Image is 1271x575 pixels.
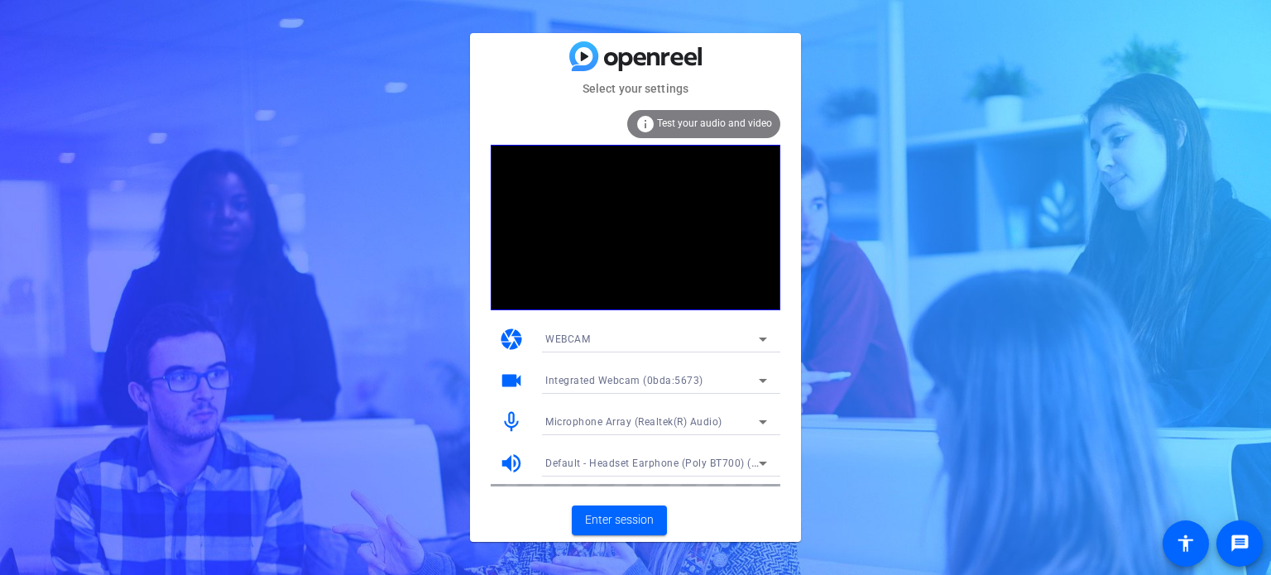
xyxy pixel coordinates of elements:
img: blue-gradient.svg [569,41,702,70]
span: WEBCAM [545,333,590,345]
mat-icon: message [1230,534,1249,553]
mat-icon: mic_none [499,410,524,434]
span: Test your audio and video [657,117,772,129]
span: Microphone Array (Realtek(R) Audio) [545,416,722,428]
span: Integrated Webcam (0bda:5673) [545,375,703,386]
span: Default - Headset Earphone (Poly BT700) (047f:02e6) [545,456,804,469]
mat-card-subtitle: Select your settings [470,79,801,98]
mat-icon: videocam [499,368,524,393]
span: Enter session [585,511,654,529]
mat-icon: camera [499,327,524,352]
mat-icon: info [635,114,655,134]
button: Enter session [572,506,667,535]
mat-icon: accessibility [1176,534,1196,553]
mat-icon: volume_up [499,451,524,476]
